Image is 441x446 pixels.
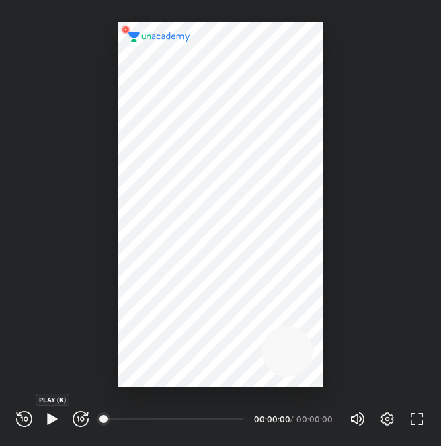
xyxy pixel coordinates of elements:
div: / [290,415,294,423]
div: 00:00:00 [254,415,288,423]
img: logo.2a7e12a2.svg [128,32,190,42]
div: PLAY (K) [36,394,69,406]
div: 00:00:00 [296,415,333,423]
img: wMgqJGBwKWe8AAAAABJRU5ErkJggg== [118,22,134,38]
